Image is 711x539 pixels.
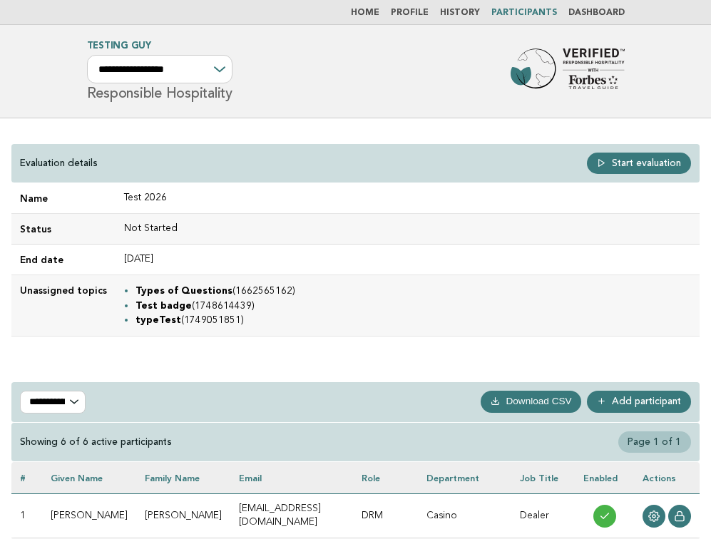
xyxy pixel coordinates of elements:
th: Job Title [511,462,575,494]
th: Role [353,462,418,494]
td: Unassigned topics [11,275,116,336]
p: Evaluation details [20,157,98,170]
td: Dealer [511,494,575,538]
a: Profile [391,9,429,17]
li: (1662565162) [135,284,691,298]
th: # [11,462,42,494]
td: [EMAIL_ADDRESS][DOMAIN_NAME] [230,494,353,538]
strong: Types of Questions [135,287,232,296]
a: Testing Guy [87,41,151,51]
th: Family name [136,462,230,494]
th: Department [418,462,511,494]
h1: Responsible Hospitality [87,42,232,101]
img: Forbes Travel Guide [511,48,625,94]
td: Status [11,214,116,245]
td: [PERSON_NAME] [136,494,230,538]
td: End date [11,245,116,275]
td: DRM [353,494,418,538]
div: Showing 6 of 6 active participants [20,436,172,448]
a: Participants [491,9,557,17]
button: Download CSV [481,391,581,412]
a: Start evaluation [587,153,691,174]
strong: typeTest [135,316,181,325]
li: (1748614439) [135,299,691,313]
td: Test 2026 [116,183,700,214]
a: History [440,9,480,17]
li: (1749051851) [135,313,691,327]
strong: Test badge [135,302,192,311]
td: Not Started [116,214,700,245]
th: Given name [42,462,136,494]
a: Dashboard [568,9,625,17]
td: Name [11,183,116,214]
td: [PERSON_NAME] [42,494,136,538]
td: 1 [11,494,42,538]
a: Add participant [587,391,691,412]
th: Email [230,462,353,494]
td: [DATE] [116,245,700,275]
a: Home [351,9,379,17]
td: Casino [418,494,511,538]
th: Enabled [575,462,634,494]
